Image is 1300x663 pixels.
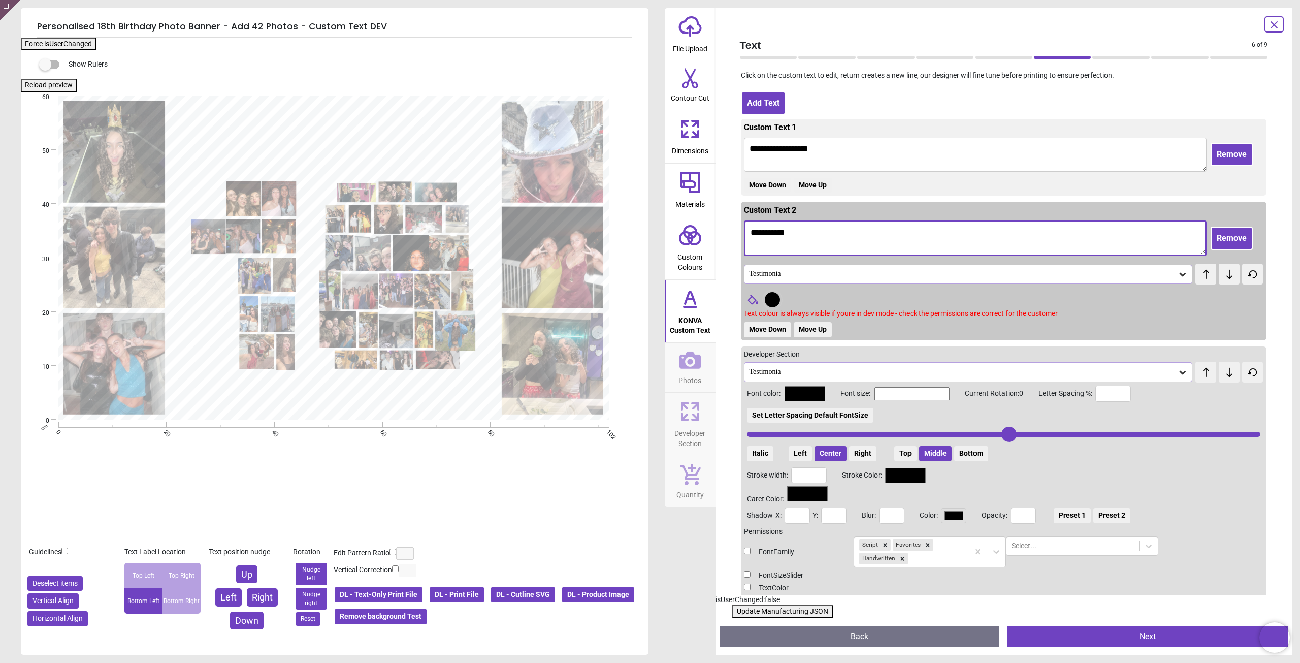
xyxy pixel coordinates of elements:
[794,322,832,337] button: Move Up
[671,88,709,104] span: Contour Cut
[747,408,873,423] button: Set Letter Spacing Default FontSize
[665,456,716,507] button: Quantity
[894,446,917,461] button: Top
[27,611,88,626] button: Horizontal Align
[954,446,988,461] button: Bottom
[162,588,201,614] div: Bottom Right
[124,563,162,588] div: Top Left
[749,270,1178,278] div: Testimonia
[919,446,952,461] button: Middle
[744,322,791,337] button: Move Down
[893,539,922,551] div: Favorites
[665,216,716,279] button: Custom Colours
[27,576,83,591] button: Deselect items
[296,563,327,585] button: Nudge left
[672,141,708,156] span: Dimensions
[744,527,1264,537] div: Permissions
[1252,41,1267,49] span: 6 of 9
[162,563,201,588] div: Top Right
[747,511,773,521] label: Shadow
[1023,389,1092,399] span: Letter Spacing %:
[21,79,77,92] button: Reload preview
[741,91,786,115] button: Add Text
[749,368,1178,376] div: Testimonia
[666,424,714,449] span: Developer Section
[744,350,1264,360] div: Developer Section
[676,485,704,500] span: Quantity
[666,247,714,272] span: Custom Colours
[794,178,832,193] button: Move Up
[789,446,812,461] button: Left
[744,571,846,581] div: FontSizeSlider
[744,309,1058,318] span: Text colour is always visible if youre in dev mode - check the permissions are correct for the cu...
[744,547,846,557] div: FontFamily
[490,586,556,604] button: DL - Cutline SVG
[334,586,424,604] button: DL - Text-Only Print File
[215,588,242,606] button: Left
[293,547,330,557] div: Rotation
[21,38,96,51] button: Force isUserChanged
[665,61,716,110] button: Contour Cut
[678,371,701,386] span: Photos
[744,583,846,593] div: TextColor
[922,539,933,551] div: Remove Favorites
[720,626,1000,647] button: Back
[124,547,201,557] div: Text Label Location
[859,553,897,564] div: Handwritten
[334,565,392,575] label: Vertical Correction
[334,608,428,625] button: Remove background Test
[673,39,707,54] span: File Upload
[45,58,648,71] div: Show Rulers
[732,71,1276,81] p: Click on the custom text to edit, return creates a new line, our designer will fine tune before p...
[747,446,773,461] button: Italic
[334,548,389,558] label: Edit Pattern Ratio
[744,178,791,193] button: Move Down
[665,393,716,455] button: Developer Section
[747,467,1261,484] div: Stroke width: Stroke Color:
[1211,227,1253,250] button: Remove
[675,195,705,210] span: Materials
[230,612,264,629] button: Down
[665,164,716,216] button: Materials
[665,280,716,342] button: KONVA Custom Text
[744,122,796,132] span: Custom Text 1
[247,588,278,606] button: Right
[27,593,79,609] button: Vertical Align
[296,588,327,610] button: Nudge right
[747,386,1261,461] div: Font color: Font size: Current Rotation: 0
[897,553,908,564] div: Remove Handwritten
[1007,626,1288,647] button: Next
[30,93,49,102] span: 60
[740,38,1252,52] span: Text
[665,343,716,393] button: Photos
[124,588,162,614] div: Bottom Left
[665,8,716,61] button: File Upload
[561,586,635,604] button: DL - Product Image
[1259,622,1290,653] iframe: Brevo live chat
[716,595,1292,605] div: isUserChanged: false
[747,486,1261,504] div: Caret Color:
[732,605,833,618] button: Update Manufacturing JSON
[296,612,320,626] button: Reset
[859,539,880,551] div: Script
[880,539,891,551] div: Remove Script
[1211,143,1253,166] button: Remove
[29,548,61,556] span: Guidelines
[37,16,632,38] h5: Personalised 18th Birthday Photo Banner - Add 42 Photos - Custom Text DEV
[744,205,796,215] span: Custom Text 2
[665,110,716,163] button: Dimensions
[1054,508,1091,523] button: Preset 1
[209,547,285,557] div: Text position nudge
[815,446,847,461] button: Center
[429,586,485,604] button: DL - Print File
[666,311,714,336] span: KONVA Custom Text
[1093,508,1130,523] button: Preset 2
[747,508,1261,524] div: X: Y: Blur: Color: Opacity:
[849,446,876,461] button: Right
[236,565,257,583] button: Up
